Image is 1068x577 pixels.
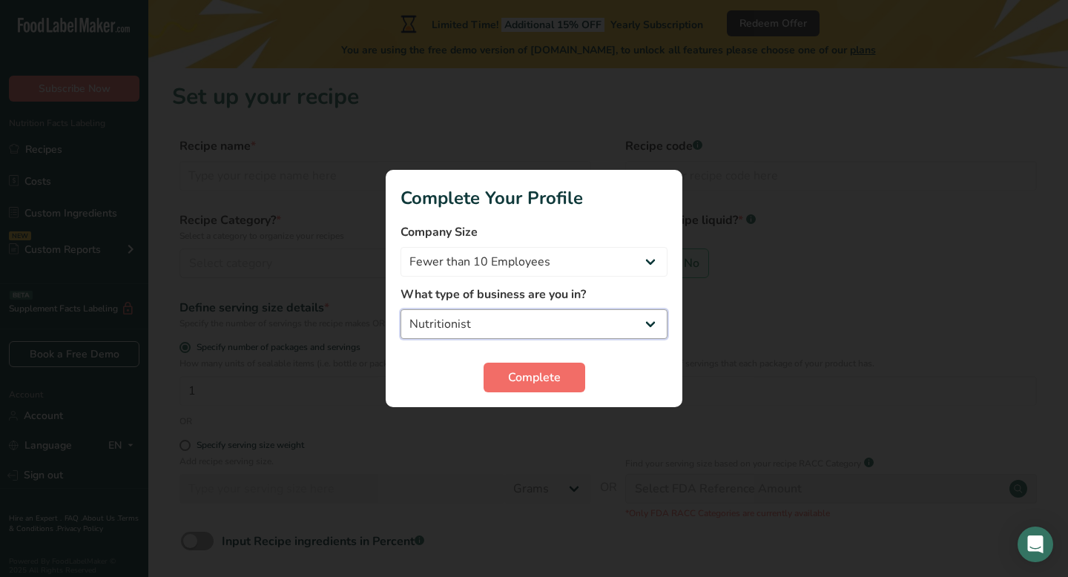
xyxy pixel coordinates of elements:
div: Open Intercom Messenger [1018,527,1053,562]
button: Complete [484,363,585,392]
span: Complete [508,369,561,386]
label: What type of business are you in? [400,286,667,303]
label: Company Size [400,223,667,241]
h1: Complete Your Profile [400,185,667,211]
